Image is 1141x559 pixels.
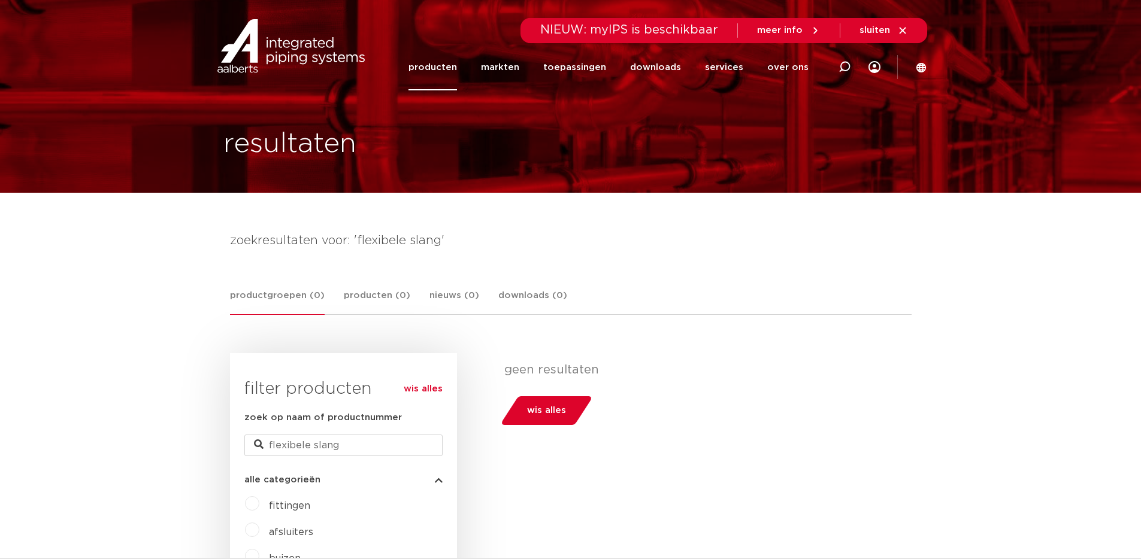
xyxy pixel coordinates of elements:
p: geen resultaten [504,363,903,377]
h1: resultaten [223,125,356,163]
a: meer info [757,25,821,36]
span: NIEUW: myIPS is beschikbaar [540,24,718,36]
a: over ons [767,44,809,90]
h3: filter producten [244,377,443,401]
a: producten [408,44,457,90]
a: wis alles [404,382,443,396]
span: alle categorieën [244,475,320,484]
a: services [705,44,743,90]
a: toepassingen [543,44,606,90]
a: fittingen [269,501,310,511]
a: afsluiters [269,527,313,537]
a: producten (0) [344,288,410,314]
a: sluiten [859,25,908,36]
label: zoek op naam of productnummer [244,411,402,425]
a: productgroepen (0) [230,288,325,315]
button: alle categorieën [244,475,443,484]
a: downloads (0) [498,288,567,314]
a: nieuws (0) [429,288,479,314]
span: wis alles [527,401,566,420]
a: downloads [630,44,681,90]
a: markten [481,44,519,90]
h4: zoekresultaten voor: 'flexibele slang' [230,231,912,250]
span: meer info [757,26,803,35]
span: sluiten [859,26,890,35]
input: zoeken [244,435,443,456]
nav: Menu [408,44,809,90]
